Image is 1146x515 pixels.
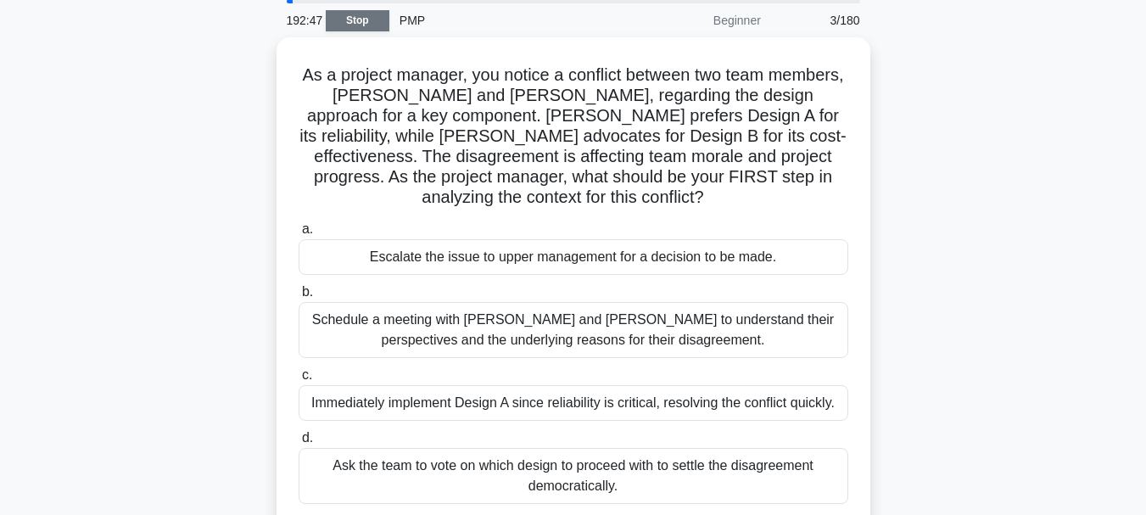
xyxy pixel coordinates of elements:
h5: As a project manager, you notice a conflict between two team members, [PERSON_NAME] and [PERSON_N... [297,64,850,209]
div: 3/180 [771,3,870,37]
div: 192:47 [277,3,326,37]
span: b. [302,284,313,299]
span: d. [302,430,313,445]
div: Schedule a meeting with [PERSON_NAME] and [PERSON_NAME] to understand their perspectives and the ... [299,302,848,358]
span: c. [302,367,312,382]
div: Escalate the issue to upper management for a decision to be made. [299,239,848,275]
div: Immediately implement Design A since reliability is critical, resolving the conflict quickly. [299,385,848,421]
div: Beginner [623,3,771,37]
a: Stop [326,10,389,31]
div: PMP [389,3,623,37]
div: Ask the team to vote on which design to proceed with to settle the disagreement democratically. [299,448,848,504]
span: a. [302,221,313,236]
